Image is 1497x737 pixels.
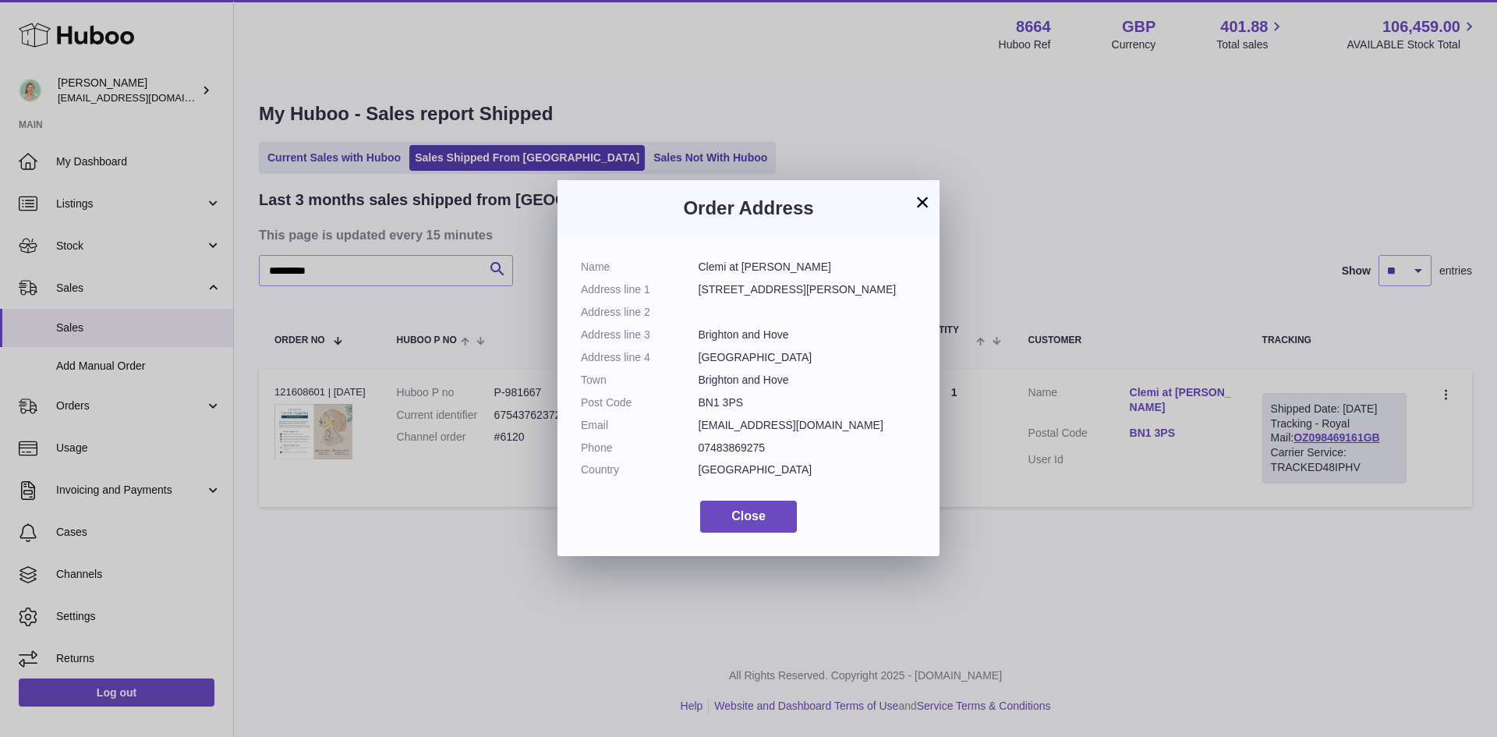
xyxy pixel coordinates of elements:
dt: Post Code [581,395,699,410]
dt: Address line 4 [581,350,699,365]
button: × [913,193,932,211]
dt: Email [581,418,699,433]
h3: Order Address [581,196,916,221]
dd: [GEOGRAPHIC_DATA] [699,350,917,365]
dd: 07483869275 [699,441,917,455]
dt: Address line 3 [581,328,699,342]
dd: Brighton and Hove [699,373,917,388]
dd: Brighton and Hove [699,328,917,342]
dt: Town [581,373,699,388]
dt: Country [581,462,699,477]
dd: BN1 3PS [699,395,917,410]
dd: [STREET_ADDRESS][PERSON_NAME] [699,282,917,297]
button: Close [700,501,797,533]
dt: Name [581,260,699,275]
span: Close [731,509,766,523]
dd: Clemi at [PERSON_NAME] [699,260,917,275]
dt: Address line 1 [581,282,699,297]
dd: [EMAIL_ADDRESS][DOMAIN_NAME] [699,418,917,433]
dt: Address line 2 [581,305,699,320]
dt: Phone [581,441,699,455]
dd: [GEOGRAPHIC_DATA] [699,462,917,477]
